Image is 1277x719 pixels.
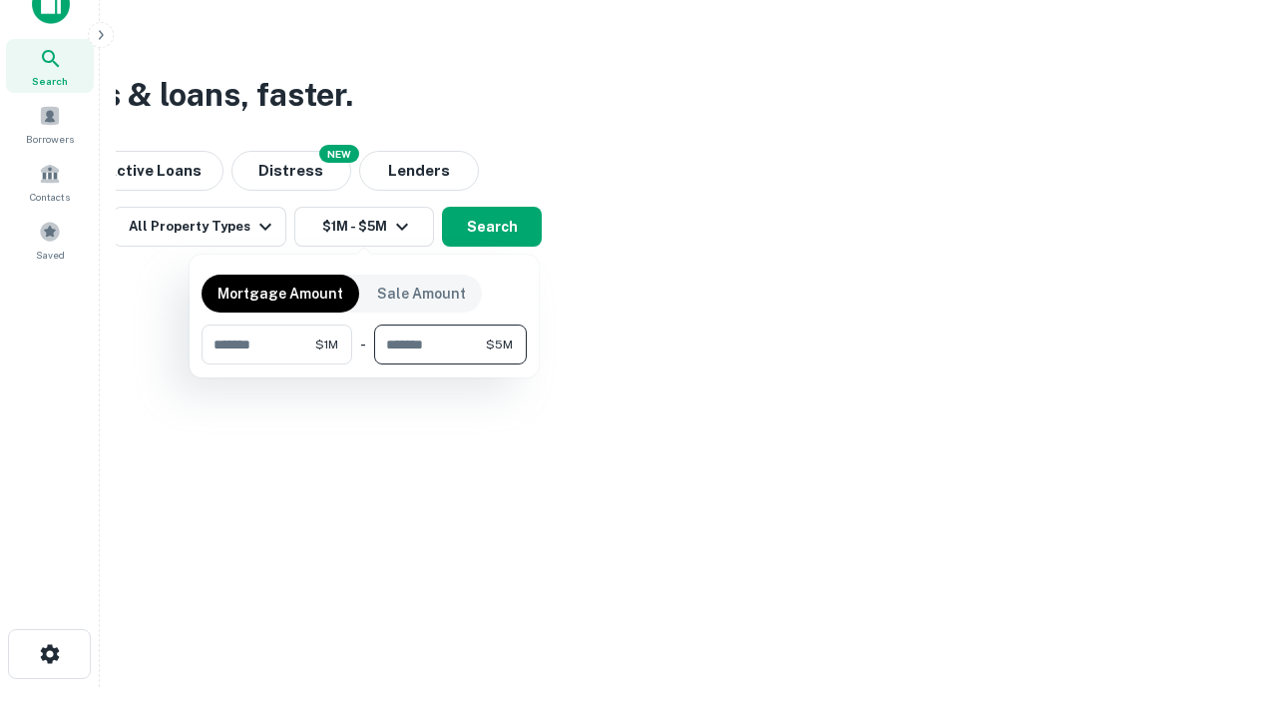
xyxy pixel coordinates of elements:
[315,336,338,354] span: $1M
[486,336,513,354] span: $5M
[1177,495,1277,591] iframe: Chat Widget
[377,283,466,305] p: Sale Amount
[217,283,343,305] p: Mortgage Amount
[360,325,366,364] div: -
